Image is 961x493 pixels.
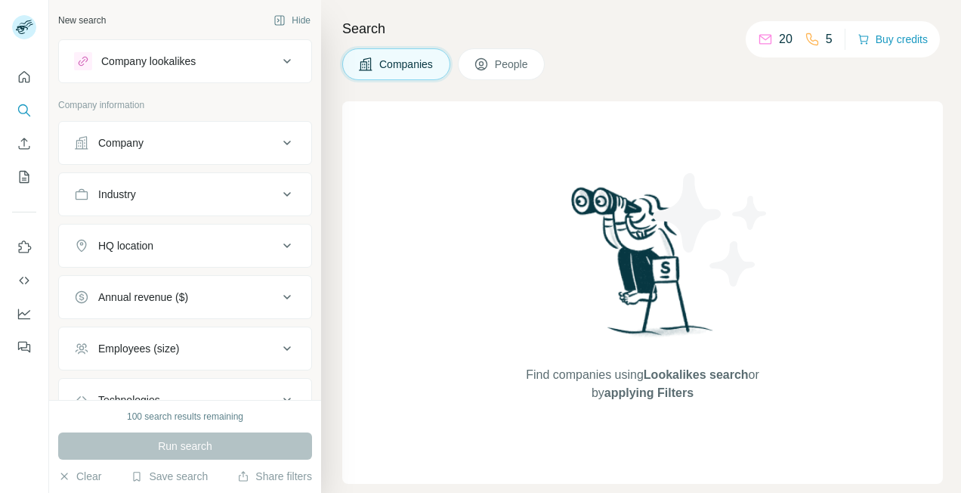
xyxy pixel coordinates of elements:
button: Company lookalikes [59,43,311,79]
span: Lookalikes search [644,368,749,381]
button: Use Surfe on LinkedIn [12,234,36,261]
button: Quick start [12,64,36,91]
button: HQ location [59,228,311,264]
button: Share filters [237,469,312,484]
div: New search [58,14,106,27]
h4: Search [342,18,943,39]
p: 5 [826,30,833,48]
span: Find companies using or by [521,366,763,402]
button: Technologies [59,382,311,418]
button: Hide [263,9,321,32]
button: Employees (size) [59,330,311,367]
p: 20 [779,30,793,48]
button: Search [12,97,36,124]
div: HQ location [98,238,153,253]
div: Company lookalikes [101,54,196,69]
div: Company [98,135,144,150]
button: Feedback [12,333,36,361]
button: Dashboard [12,300,36,327]
span: applying Filters [604,386,694,399]
img: Surfe Illustration - Stars [643,162,779,298]
button: Industry [59,176,311,212]
p: Company information [58,98,312,112]
button: Enrich CSV [12,130,36,157]
img: Surfe Illustration - Woman searching with binoculars [564,183,722,352]
div: Industry [98,187,136,202]
div: Technologies [98,392,160,408]
div: Annual revenue ($) [98,290,188,305]
button: Use Surfe API [12,267,36,294]
button: Buy credits [857,29,928,50]
button: Save search [131,469,208,484]
span: People [495,57,530,72]
span: Companies [379,57,434,72]
div: Employees (size) [98,341,179,356]
button: Company [59,125,311,161]
button: Annual revenue ($) [59,279,311,315]
div: 100 search results remaining [127,410,243,423]
button: Clear [58,469,101,484]
button: My lists [12,163,36,191]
